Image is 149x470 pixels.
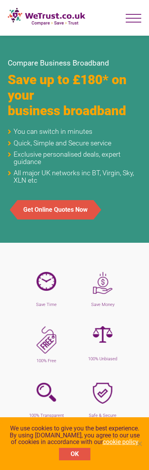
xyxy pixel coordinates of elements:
h5: Safe & Secure [80,413,125,418]
span: Compare Business [8,59,71,67]
h5: Save Time [24,302,69,308]
span: No [135,440,143,448]
img: transparent-purple.png [36,383,56,402]
h5: 100% Unbiased [80,356,125,362]
span: We use cookies to give you the best experience. By using [DOMAIN_NAME], you agree to our use of c... [8,425,141,446]
img: free-purple.png [36,326,56,354]
button: OK [59,448,90,460]
li: Exclusive personalised deals, expert guidance [8,151,141,166]
h1: Save up to £180* on your business broadband [8,72,141,119]
a: cookie policy [103,438,139,446]
span: Broadband [73,59,109,67]
img: new-logo.png [8,8,85,26]
h5: 100% Transparent [24,413,69,418]
img: wall-clock.png [36,272,56,291]
img: shield.png [93,383,113,404]
li: Quick, Simple and Secure service [8,140,141,147]
li: All major UK networks inc BT, Virgin, Sky, XLN etc [8,169,141,184]
img: save-money.png [93,272,113,294]
h5: 100% Free [24,358,69,364]
button: Get Online Quotes Now [17,200,94,219]
img: Unbiased-purple.png [93,326,113,343]
li: You can switch in minutes [8,128,141,135]
h5: Save Money [80,302,125,308]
